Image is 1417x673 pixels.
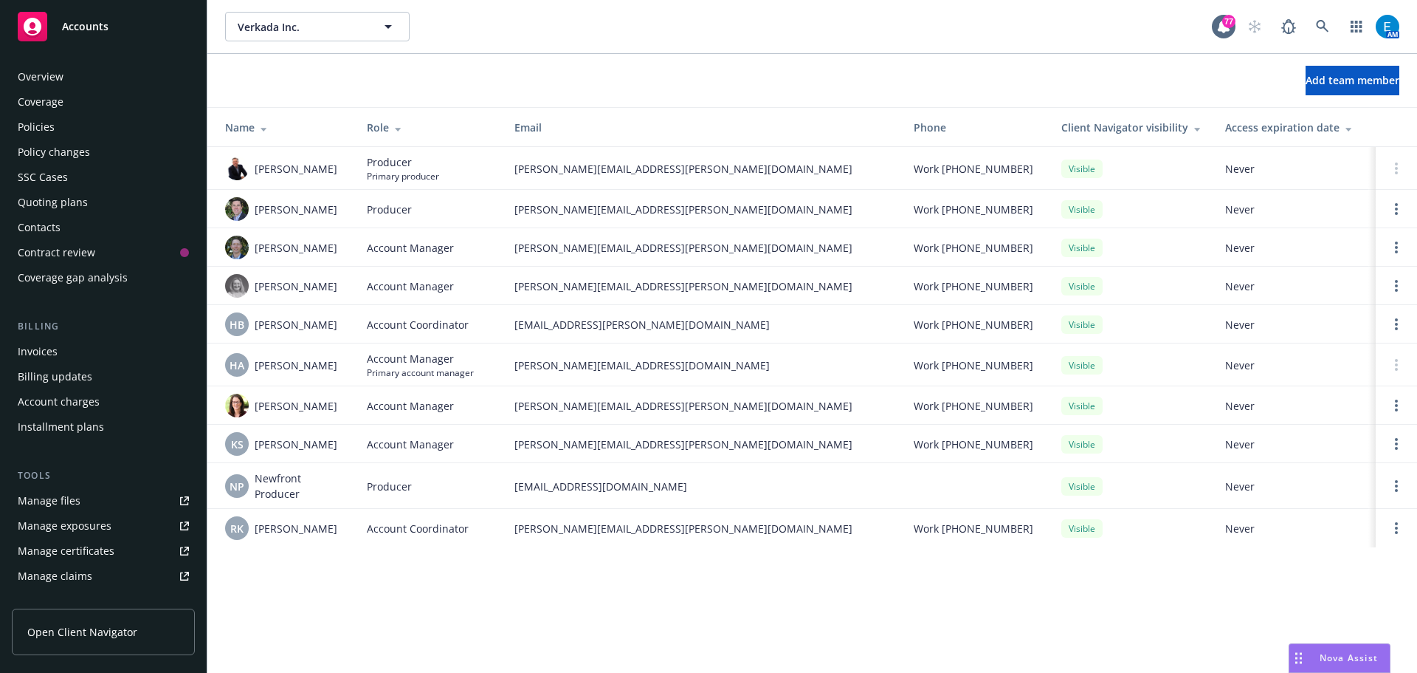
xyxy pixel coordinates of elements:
[12,514,195,538] span: Manage exposures
[18,191,88,214] div: Quoting plans
[255,471,343,502] span: Newfront Producer
[1289,644,1308,672] div: Drag to move
[914,120,1038,135] div: Phone
[18,514,111,538] div: Manage exposures
[1225,202,1364,217] span: Never
[367,202,412,217] span: Producer
[367,317,469,332] span: Account Coordinator
[1387,477,1405,495] a: Open options
[225,197,249,221] img: photo
[1387,435,1405,453] a: Open options
[1225,398,1364,414] span: Never
[12,564,195,588] a: Manage claims
[225,120,343,135] div: Name
[18,365,92,389] div: Billing updates
[514,437,890,452] span: [PERSON_NAME][EMAIL_ADDRESS][PERSON_NAME][DOMAIN_NAME]
[1061,356,1103,375] div: Visible
[225,394,249,417] img: photo
[367,479,412,494] span: Producer
[1061,200,1103,219] div: Visible
[230,521,244,536] span: RK
[914,317,1033,332] span: Work [PHONE_NUMBER]
[1225,479,1364,494] span: Never
[255,279,337,294] span: [PERSON_NAME]
[230,358,244,373] span: HA
[914,202,1033,217] span: Work [PHONE_NUMBER]
[514,358,890,373] span: [PERSON_NAME][EMAIL_ADDRESS][DOMAIN_NAME]
[231,437,244,452] span: KS
[1376,15,1399,38] img: photo
[12,191,195,214] a: Quoting plans
[914,437,1033,452] span: Work [PHONE_NUMBER]
[1289,643,1390,673] button: Nova Assist
[225,12,410,41] button: Verkada Inc.
[1061,519,1103,538] div: Visible
[1274,12,1303,41] a: Report a Bug
[514,161,890,177] span: [PERSON_NAME][EMAIL_ADDRESS][PERSON_NAME][DOMAIN_NAME]
[1061,160,1103,178] div: Visible
[914,240,1033,256] span: Work [PHONE_NUMBER]
[18,165,68,189] div: SSC Cases
[1306,73,1399,87] span: Add team member
[1225,279,1364,294] span: Never
[914,279,1033,294] span: Work [PHONE_NUMBER]
[367,398,454,414] span: Account Manager
[1387,277,1405,295] a: Open options
[225,274,249,298] img: photo
[914,358,1033,373] span: Work [PHONE_NUMBER]
[18,65,63,89] div: Overview
[1061,477,1103,496] div: Visible
[12,90,195,114] a: Coverage
[12,539,195,563] a: Manage certificates
[12,241,195,264] a: Contract review
[1306,66,1399,95] button: Add team member
[1061,120,1201,135] div: Client Navigator visibility
[367,240,454,256] span: Account Manager
[367,154,439,170] span: Producer
[18,140,90,164] div: Policy changes
[514,398,890,414] span: [PERSON_NAME][EMAIL_ADDRESS][PERSON_NAME][DOMAIN_NAME]
[12,216,195,239] a: Contacts
[914,398,1033,414] span: Work [PHONE_NUMBER]
[514,521,890,536] span: [PERSON_NAME][EMAIL_ADDRESS][PERSON_NAME][DOMAIN_NAME]
[12,365,195,389] a: Billing updates
[62,21,108,33] span: Accounts
[18,489,80,513] div: Manage files
[255,161,337,177] span: [PERSON_NAME]
[1387,200,1405,218] a: Open options
[12,6,195,47] a: Accounts
[18,115,55,139] div: Policies
[230,479,244,494] span: NP
[18,590,87,613] div: Manage BORs
[1225,358,1364,373] span: Never
[1308,12,1337,41] a: Search
[12,165,195,189] a: SSC Cases
[1387,239,1405,256] a: Open options
[514,240,890,256] span: [PERSON_NAME][EMAIL_ADDRESS][PERSON_NAME][DOMAIN_NAME]
[12,340,195,363] a: Invoices
[255,240,337,256] span: [PERSON_NAME]
[1387,397,1405,414] a: Open options
[18,539,114,563] div: Manage certificates
[1225,521,1364,536] span: Never
[1387,315,1405,333] a: Open options
[12,266,195,290] a: Coverage gap analysis
[255,398,337,414] span: [PERSON_NAME]
[514,202,890,217] span: [PERSON_NAME][EMAIL_ADDRESS][PERSON_NAME][DOMAIN_NAME]
[1061,315,1103,334] div: Visible
[18,340,58,363] div: Invoices
[1225,161,1364,177] span: Never
[1061,435,1103,454] div: Visible
[1225,437,1364,452] span: Never
[1061,397,1103,415] div: Visible
[18,266,128,290] div: Coverage gap analysis
[1387,519,1405,537] a: Open options
[367,437,454,452] span: Account Manager
[18,241,95,264] div: Contract review
[255,437,337,452] span: [PERSON_NAME]
[367,366,474,379] span: Primary account manager
[230,317,244,332] span: HB
[514,279,890,294] span: [PERSON_NAME][EMAIL_ADDRESS][PERSON_NAME][DOMAIN_NAME]
[1225,317,1364,332] span: Never
[18,415,104,439] div: Installment plans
